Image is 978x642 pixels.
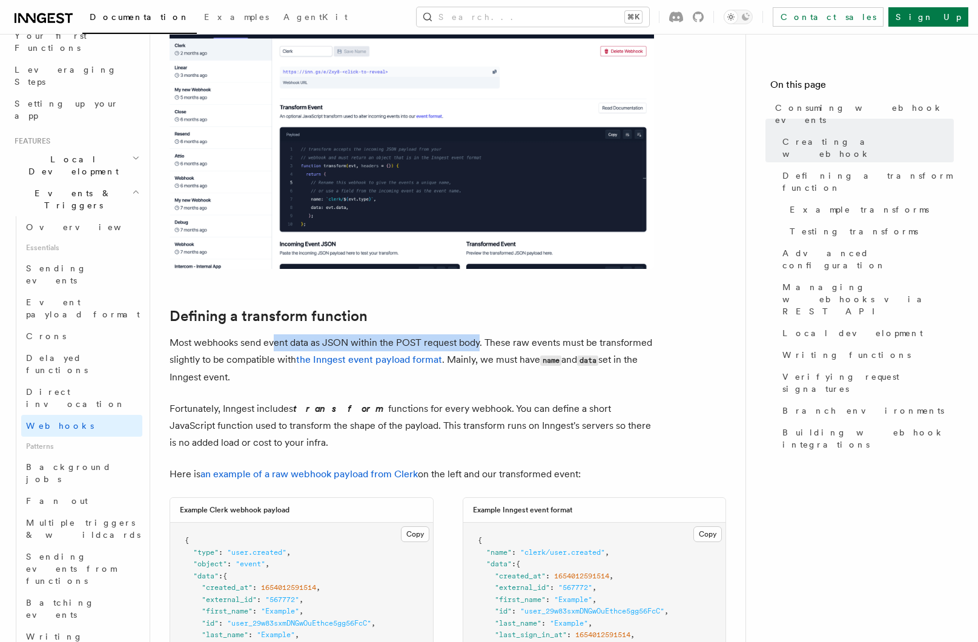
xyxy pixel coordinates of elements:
span: , [316,583,320,592]
span: "last_sign_in_at" [495,630,567,639]
a: Testing transforms [785,220,954,242]
span: "user_29w83sxmDNGwOuEthce5gg56FcC" [227,619,371,627]
span: , [605,548,609,557]
a: Example transforms [785,199,954,220]
span: Managing webhooks via REST API [782,281,954,317]
span: Sending events [26,263,87,285]
span: { [223,572,227,580]
span: Documentation [90,12,190,22]
span: Setting up your app [15,99,119,121]
span: { [516,560,520,568]
span: Writing functions [782,349,911,361]
span: "567772" [558,583,592,592]
a: an example of a raw webhook payload from Clerk [200,468,418,480]
a: the Inngest event payload format [296,354,442,365]
a: Webhooks [21,415,142,437]
span: "567772" [265,595,299,604]
span: AgentKit [283,12,348,22]
span: "user_29w83sxmDNGwOuEthce5gg56FcC" [520,607,664,615]
a: Consuming webhook events [770,97,954,131]
span: Fan out [26,496,88,506]
span: Example transforms [790,204,929,216]
span: "type" [193,548,219,557]
h3: Example Inngest event format [473,505,572,515]
span: , [588,619,592,627]
a: Leveraging Steps [10,59,142,93]
button: Copy [401,526,429,542]
a: Event payload format [21,291,142,325]
span: "clerk/user.created" [520,548,605,557]
span: Events & Triggers [10,187,132,211]
a: Sending events from functions [21,546,142,592]
span: : [567,630,571,639]
span: "Example" [554,595,592,604]
span: , [265,560,269,568]
a: Delayed functions [21,347,142,381]
span: : [219,572,223,580]
span: : [253,607,257,615]
a: Sending events [21,257,142,291]
span: "last_name" [202,630,248,639]
span: Examples [204,12,269,22]
span: "name" [486,548,512,557]
button: Events & Triggers [10,182,142,216]
a: Setting up your app [10,93,142,127]
a: Creating a webhook [778,131,954,165]
code: data [577,356,598,366]
span: , [371,619,375,627]
span: { [478,536,482,544]
span: , [299,607,303,615]
a: Building webhook integrations [778,422,954,455]
a: Crons [21,325,142,347]
h4: On this page [770,78,954,97]
span: "Example" [257,630,295,639]
a: Defining a transform function [170,308,368,325]
span: , [295,630,299,639]
a: Contact sales [773,7,884,27]
button: Local Development [10,148,142,182]
span: Crons [26,331,66,341]
span: Local Development [10,153,132,177]
p: Most webhooks send event data as JSON within the POST request body. These raw events must be tran... [170,334,654,386]
span: , [592,583,596,592]
a: Writing functions [778,344,954,366]
span: Defining a transform function [782,170,954,194]
a: Verifying request signatures [778,366,954,400]
span: "id" [202,619,219,627]
a: Local development [778,322,954,344]
span: Branch environments [782,405,944,417]
span: Webhooks [26,421,94,431]
span: "external_id" [202,595,257,604]
button: Search...⌘K [417,7,649,27]
span: : [550,583,554,592]
span: , [609,572,613,580]
a: Examples [197,4,276,33]
a: Sign Up [888,7,968,27]
a: Your first Functions [10,25,142,59]
a: Documentation [82,4,197,34]
span: : [512,560,516,568]
span: "Example" [261,607,299,615]
span: Direct invocation [26,387,125,409]
span: : [546,572,550,580]
span: Sending events from functions [26,552,116,586]
span: Building webhook integrations [782,426,954,451]
h3: Example Clerk webhook payload [180,505,289,515]
span: , [299,595,303,604]
span: , [286,548,291,557]
span: Consuming webhook events [775,102,954,126]
span: "created_at" [495,572,546,580]
span: 1654012591514 [575,630,630,639]
span: "user.created" [227,548,286,557]
button: Copy [693,526,722,542]
span: : [219,619,223,627]
span: , [664,607,669,615]
span: "data" [486,560,512,568]
a: Direct invocation [21,381,142,415]
em: transform [293,403,388,414]
span: Overview [26,222,151,232]
span: : [257,595,261,604]
a: Advanced configuration [778,242,954,276]
span: 1654012591514 [261,583,316,592]
span: Delayed functions [26,353,88,375]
